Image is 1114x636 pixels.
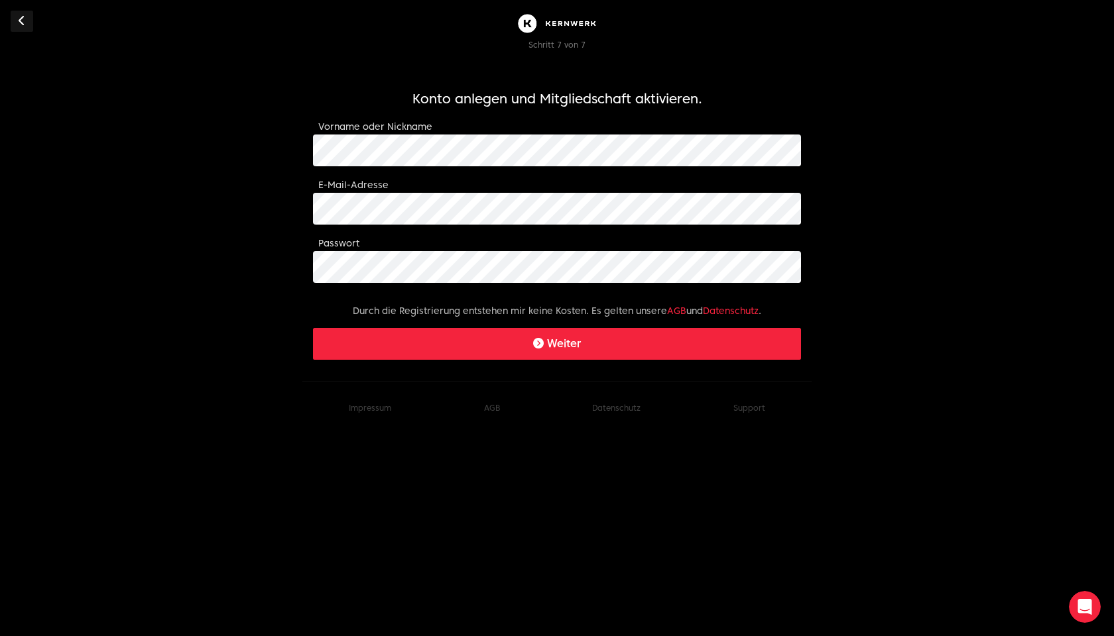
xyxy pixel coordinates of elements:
iframe: Intercom live chat [1069,591,1101,623]
a: Datenschutz [592,403,641,413]
span: Schritt 7 von 7 [528,40,586,50]
a: AGB [484,403,500,413]
label: Passwort [318,238,359,248]
img: Kernwerk® [515,11,599,36]
a: AGB [667,305,686,316]
button: Support [733,403,765,413]
label: Vorname oder Nickname [318,121,432,132]
a: Impressum [349,403,391,413]
label: E-Mail-Adresse [318,180,389,190]
h1: Konto anlegen und Mitgliedschaft aktivieren. [313,89,801,108]
button: Weiter [313,328,801,360]
p: Durch die Registrierung entstehen mir keine Kosten. Es gelten unsere und . [313,304,801,317]
a: Datenschutz [703,305,759,316]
